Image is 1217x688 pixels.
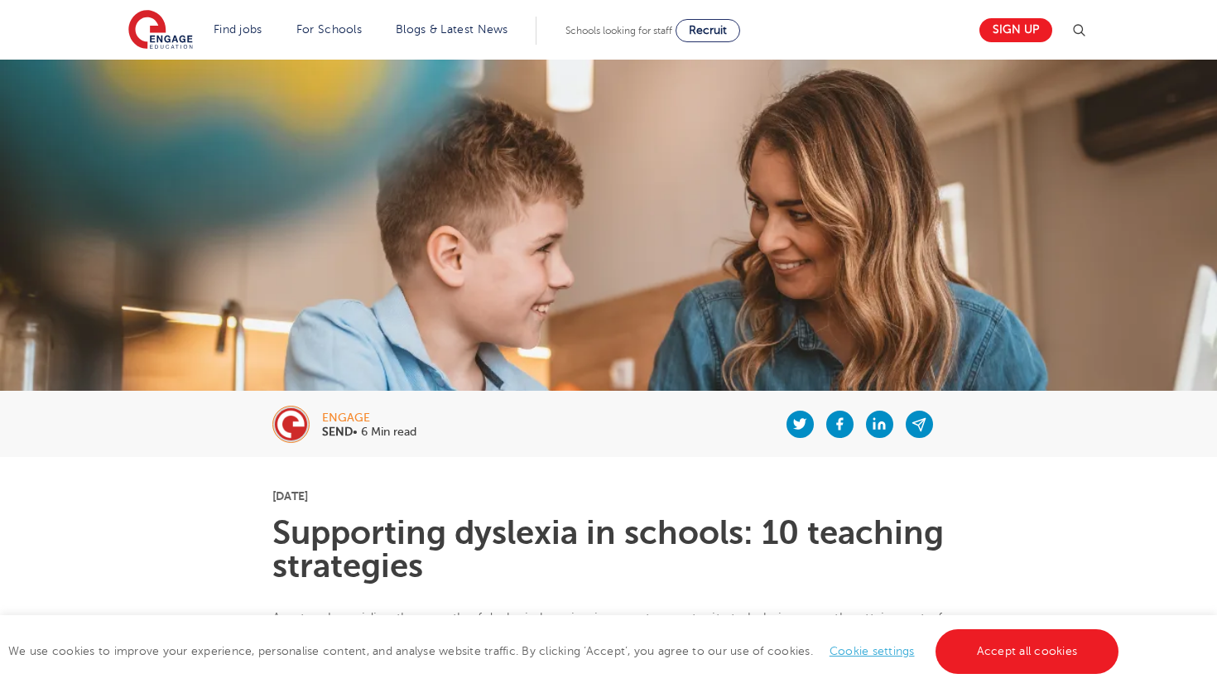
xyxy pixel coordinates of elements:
[676,19,740,42] a: Recruit
[128,10,193,51] img: Engage Education
[272,517,945,583] h1: Supporting dyslexia in schools: 10 teaching strategies
[979,18,1052,42] a: Sign up
[830,645,915,657] a: Cookie settings
[322,412,416,424] div: engage
[936,629,1119,674] a: Accept all cookies
[214,23,262,36] a: Find jobs
[8,645,1123,657] span: We use cookies to improve your experience, personalise content, and analyse website traffic. By c...
[322,426,416,438] p: • 6 Min read
[565,25,672,36] span: Schools looking for staff
[689,24,727,36] span: Recruit
[396,23,508,36] a: Blogs & Latest News
[322,426,353,438] b: SEND
[272,490,945,502] p: [DATE]
[296,23,362,36] a: For Schools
